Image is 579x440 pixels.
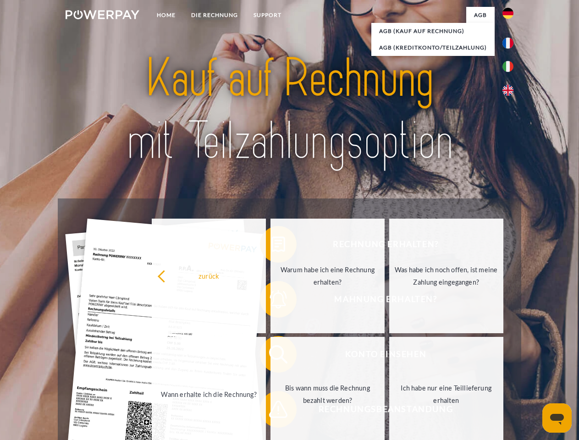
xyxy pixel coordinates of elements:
img: logo-powerpay-white.svg [66,10,139,19]
a: SUPPORT [246,7,289,23]
a: AGB (Kauf auf Rechnung) [371,23,495,39]
div: Bis wann muss die Rechnung bezahlt werden? [276,382,379,407]
a: Home [149,7,183,23]
div: zurück [157,269,260,282]
img: de [502,8,513,19]
img: title-powerpay_de.svg [88,44,491,176]
img: fr [502,38,513,49]
a: agb [466,7,495,23]
div: Wann erhalte ich die Rechnung? [157,388,260,400]
a: DIE RECHNUNG [183,7,246,23]
a: Was habe ich noch offen, ist meine Zahlung eingegangen? [389,219,503,333]
a: AGB (Kreditkonto/Teilzahlung) [371,39,495,56]
iframe: Schaltfläche zum Öffnen des Messaging-Fensters [542,403,572,433]
img: it [502,61,513,72]
div: Was habe ich noch offen, ist meine Zahlung eingegangen? [395,264,498,288]
img: en [502,85,513,96]
div: Ich habe nur eine Teillieferung erhalten [395,382,498,407]
div: Warum habe ich eine Rechnung erhalten? [276,264,379,288]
